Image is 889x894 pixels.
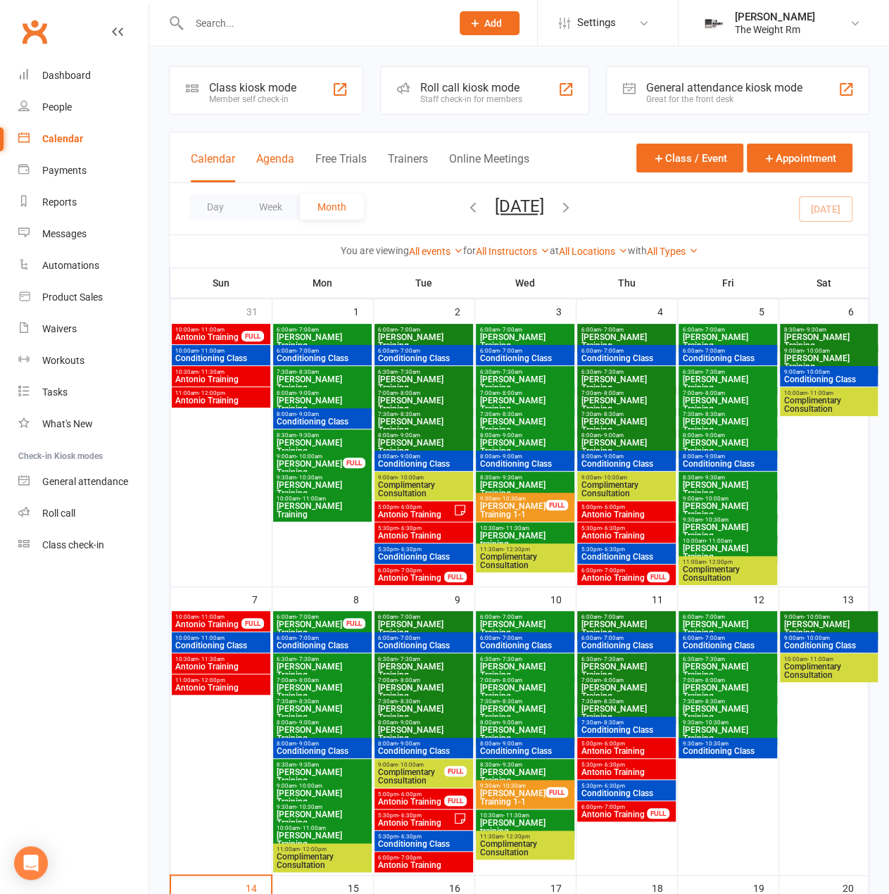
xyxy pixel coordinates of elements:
[681,538,774,544] span: 10:00am
[241,331,264,341] div: FULL
[783,614,875,620] span: 9:00am
[42,418,93,429] div: What's New
[209,94,296,104] div: Member self check-in
[276,327,368,333] span: 6:00am
[681,460,774,468] span: Conditioning Class
[580,531,672,540] span: Antonio Training
[175,620,241,629] span: Antonio Training
[175,348,267,354] span: 10:00am
[398,453,420,460] span: - 9:00am
[42,260,99,271] div: Automations
[175,333,241,341] span: Antonio Training
[499,432,522,439] span: - 9:00am
[474,268,576,298] th: Wed
[18,187,149,218] a: Reports
[42,165,87,176] div: Payments
[803,348,829,354] span: - 10:00am
[296,369,319,375] span: - 8:30am
[18,529,149,561] a: Class kiosk mode
[377,333,469,350] span: [PERSON_NAME] Training
[499,614,522,620] span: - 7:00am
[18,250,149,282] a: Automations
[296,432,319,439] span: - 9:30am
[600,348,623,354] span: - 7:00am
[580,546,672,553] span: 5:30pm
[580,432,672,439] span: 8:00am
[377,567,444,574] span: 6:00pm
[276,481,368,498] span: [PERSON_NAME] Training
[296,411,319,417] span: - 9:00am
[276,460,343,477] span: [PERSON_NAME] Training
[449,152,529,182] button: Online Meetings
[681,375,774,392] span: [PERSON_NAME] Training
[479,439,571,455] span: [PERSON_NAME] Training
[580,504,672,510] span: 5:00pm
[803,327,826,333] span: - 9:30am
[276,417,368,426] span: Conditioning Class
[479,496,546,502] span: 9:30am
[479,354,571,363] span: Conditioning Class
[276,369,368,375] span: 7:30am
[276,375,368,392] span: [PERSON_NAME] Training
[175,396,267,405] span: Antonio Training
[479,375,571,392] span: [PERSON_NAME] Training
[576,268,677,298] th: Thu
[18,123,149,155] a: Calendar
[377,460,469,468] span: Conditioning Class
[681,333,774,350] span: [PERSON_NAME] Training
[189,194,241,220] button: Day
[580,574,647,582] span: Antonio Training
[296,390,319,396] span: - 9:00am
[601,546,624,553] span: - 6:30pm
[647,246,698,257] a: All Types
[17,14,52,49] a: Clubworx
[175,390,267,396] span: 11:00am
[42,355,84,366] div: Workouts
[702,369,724,375] span: - 7:30am
[276,432,368,439] span: 8:30am
[652,587,677,610] div: 11
[398,474,424,481] span: - 10:00am
[580,333,672,350] span: [PERSON_NAME] Training
[42,228,87,239] div: Messages
[783,348,875,354] span: 9:00am
[42,539,104,550] div: Class check-in
[377,327,469,333] span: 6:00am
[783,354,875,371] span: [PERSON_NAME] Training
[681,481,774,498] span: [PERSON_NAME] Training
[753,587,778,610] div: 12
[276,496,368,502] span: 10:00am
[377,574,444,582] span: Antonio Training
[184,13,441,33] input: Search...
[681,517,774,523] span: 9:30am
[600,432,623,439] span: - 9:00am
[252,587,272,610] div: 7
[276,411,368,417] span: 8:00am
[377,432,469,439] span: 8:00am
[296,348,319,354] span: - 7:00am
[175,614,241,620] span: 10:00am
[276,396,368,413] span: [PERSON_NAME] Training
[681,559,774,565] span: 11:00am
[18,60,149,92] a: Dashboard
[499,411,522,417] span: - 8:30am
[681,565,774,582] span: Complimentary Consultation
[783,390,875,396] span: 10:00am
[681,348,774,354] span: 6:00am
[495,196,544,216] button: [DATE]
[377,369,469,375] span: 6:30am
[503,525,529,531] span: - 11:30am
[198,390,225,396] span: - 12:00pm
[580,510,672,519] span: Antonio Training
[343,458,365,468] div: FULL
[341,245,409,256] strong: You are viewing
[377,614,469,620] span: 6:00am
[783,327,875,333] span: 8:30am
[377,390,469,396] span: 7:00am
[398,348,420,354] span: - 7:00am
[377,411,469,417] span: 7:30am
[479,396,571,413] span: [PERSON_NAME] Training
[702,614,724,620] span: - 7:00am
[377,396,469,413] span: [PERSON_NAME] Training
[198,348,225,354] span: - 11:00am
